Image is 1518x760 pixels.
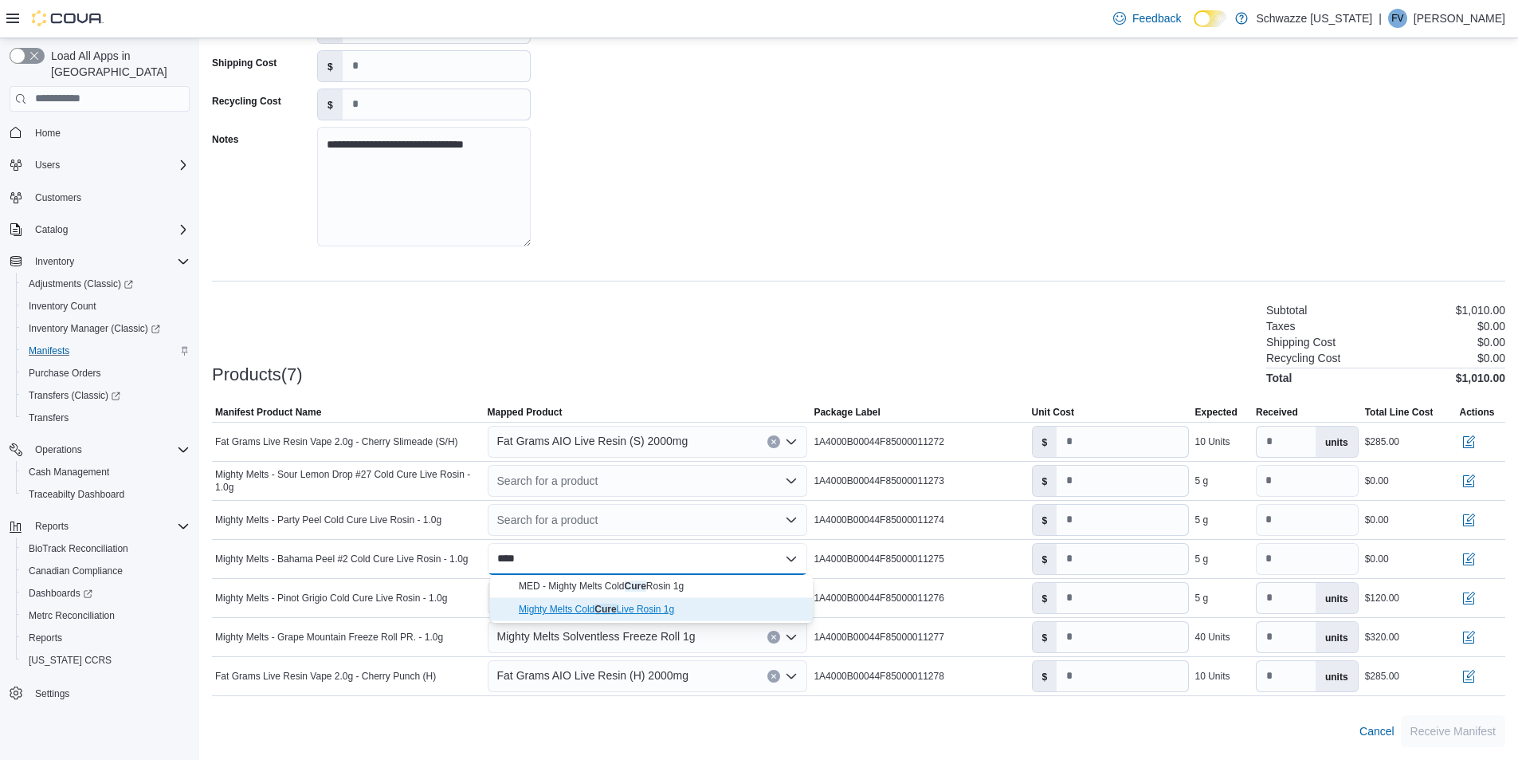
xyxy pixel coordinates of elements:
div: $0.00 [1365,475,1389,487]
div: 5 g [1195,475,1209,487]
div: Choose from the following options [490,575,814,621]
span: Operations [29,440,190,459]
button: Catalog [29,220,74,239]
h3: Products(7) [212,365,303,384]
span: Purchase Orders [29,367,101,380]
span: Customers [35,191,81,204]
div: $320.00 [1365,631,1399,644]
p: Schwazze [US_STATE] [1256,9,1372,28]
span: Dashboards [29,587,92,600]
span: Inventory Count [22,297,190,316]
button: Traceabilty Dashboard [16,483,196,506]
span: Settings [29,683,190,703]
button: Cash Management [16,461,196,483]
span: Mighty Melts Solventless Freeze Roll 1g [497,627,696,646]
span: Expected [1195,406,1238,419]
a: Dashboards [16,582,196,604]
span: Users [35,159,60,171]
span: [US_STATE] CCRS [29,654,112,667]
span: Reports [29,632,62,644]
a: [US_STATE] CCRS [22,651,118,670]
button: Inventory Count [16,295,196,317]
span: Mighty Melts - Bahama Peel #2 Cold Cure Live Rosin - 1.0g [215,553,468,565]
button: Close list of options [785,553,798,565]
span: Load All Apps in [GEOGRAPHIC_DATA] [45,48,190,80]
span: Mighty Melts - Party Peel Cold Cure Live Rosin - 1.0g [215,514,441,526]
input: Dark Mode [1194,10,1227,27]
div: $120.00 [1365,592,1399,604]
button: Inventory [29,252,80,271]
button: Metrc Reconciliation [16,604,196,627]
div: 5 g [1195,592,1209,604]
span: Catalog [29,220,190,239]
span: Inventory [35,255,74,268]
span: MED - Mighty Melts Cold Rosin 1g [519,581,684,592]
span: Washington CCRS [22,651,190,670]
label: units [1316,661,1358,691]
span: Dark Mode [1194,27,1194,28]
span: Settings [35,687,69,700]
div: Franco Vert [1388,9,1407,28]
button: Clear input [767,435,780,448]
img: Cova [32,10,104,26]
label: $ [1033,622,1057,652]
span: Metrc Reconciliation [22,606,190,625]
h6: Recycling Cost [1266,352,1340,364]
span: Reports [29,517,190,536]
p: | [1379,9,1382,28]
span: Fat Grams Live Resin Vape 2.0g - Cherry Punch (H) [215,670,436,683]
span: Home [35,127,61,140]
a: Home [29,124,67,143]
p: [PERSON_NAME] [1414,9,1505,28]
span: Traceabilty Dashboard [22,485,190,504]
span: Manifests [22,341,190,360]
span: Inventory [29,252,190,271]
span: Operations [35,443,82,456]
label: units [1316,622,1358,652]
span: Mighty Melts - Grape Mountain Freeze Roll PR. - 1.0g [215,631,443,644]
label: units [1316,427,1358,457]
div: $0.00 [1365,553,1389,565]
button: Users [3,154,196,176]
div: $0.00 [1365,514,1389,526]
a: BioTrack Reconciliation [22,539,135,558]
label: $ [1033,544,1057,574]
button: BioTrack Reconciliation [16,538,196,560]
button: Users [29,156,66,175]
span: Manifest Product Name [215,406,321,419]
label: $ [1033,466,1057,496]
a: Transfers [22,408,75,427]
p: $0.00 [1477,352,1505,364]
span: Canadian Compliance [22,561,190,581]
button: Reports [16,627,196,649]
span: 1A4000B00044F85000011274 [814,514,944,526]
span: Catalog [35,223,68,236]
span: 1A4000B00044F85000011275 [814,553,944,565]
h6: Subtotal [1266,304,1307,317]
button: Clear input [767,670,780,683]
label: $ [1033,427,1057,457]
mark: Cure [594,604,616,615]
span: Transfers (Classic) [29,389,120,402]
div: $285.00 [1365,435,1399,448]
p: $0.00 [1477,336,1505,348]
button: MED - Mighty Melts Cold Cure Rosin 1g [490,575,814,598]
a: Transfers (Classic) [16,384,196,407]
span: FV [1391,9,1403,28]
span: Transfers (Classic) [22,386,190,405]
a: Transfers (Classic) [22,386,127,405]
label: $ [1033,583,1057,613]
span: 1A4000B00044F85000011276 [814,592,944,604]
button: Customers [3,186,196,209]
label: Notes [212,133,238,146]
a: Metrc Reconciliation [22,606,121,625]
button: Cancel [1353,715,1401,747]
h4: Total [1266,372,1292,384]
span: Reports [35,520,69,533]
button: Transfers [16,407,196,429]
a: Inventory Count [22,297,103,316]
button: Settings [3,681,196,704]
a: Adjustments (Classic) [16,273,196,295]
label: $ [318,51,343,81]
span: 1A4000B00044F85000011272 [814,435,944,448]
